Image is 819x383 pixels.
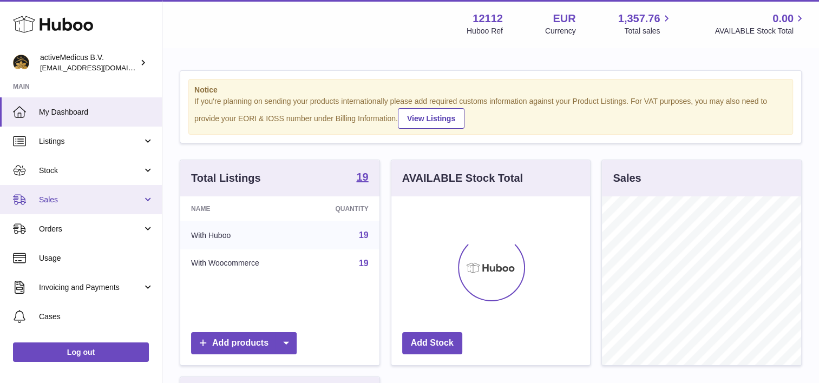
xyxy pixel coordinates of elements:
span: Stock [39,166,142,176]
strong: 12112 [473,11,503,26]
span: 0.00 [772,11,794,26]
a: 19 [359,259,369,268]
strong: 19 [356,171,368,182]
span: Orders [39,224,142,234]
span: Sales [39,195,142,205]
span: Cases [39,312,154,322]
a: Log out [13,342,149,362]
span: Invoicing and Payments [39,282,142,293]
img: internalAdmin-12112@internal.huboo.com [13,55,29,71]
a: View Listings [398,108,464,129]
h3: Total Listings [191,171,261,186]
div: Currency [545,26,576,36]
span: My Dashboard [39,107,154,117]
div: If you're planning on sending your products internationally please add required customs informati... [194,96,787,129]
h3: AVAILABLE Stock Total [402,171,523,186]
a: 0.00 AVAILABLE Stock Total [715,11,806,36]
th: Name [180,196,304,221]
div: Huboo Ref [467,26,503,36]
div: activeMedicus B.V. [40,52,137,73]
strong: EUR [553,11,575,26]
a: Add Stock [402,332,462,354]
a: 19 [356,171,368,184]
span: Usage [39,253,154,263]
td: With Huboo [180,221,304,249]
td: With Woocommerce [180,249,304,278]
a: Add products [191,332,297,354]
span: AVAILABLE Stock Total [715,26,806,36]
strong: Notice [194,85,787,95]
th: Quantity [304,196,379,221]
a: 19 [359,230,369,240]
h3: Sales [613,171,641,186]
span: Total sales [624,26,672,36]
span: Listings [39,136,142,147]
span: 1,357.76 [618,11,660,26]
a: 1,357.76 Total sales [618,11,673,36]
span: [EMAIL_ADDRESS][DOMAIN_NAME] [40,63,159,72]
